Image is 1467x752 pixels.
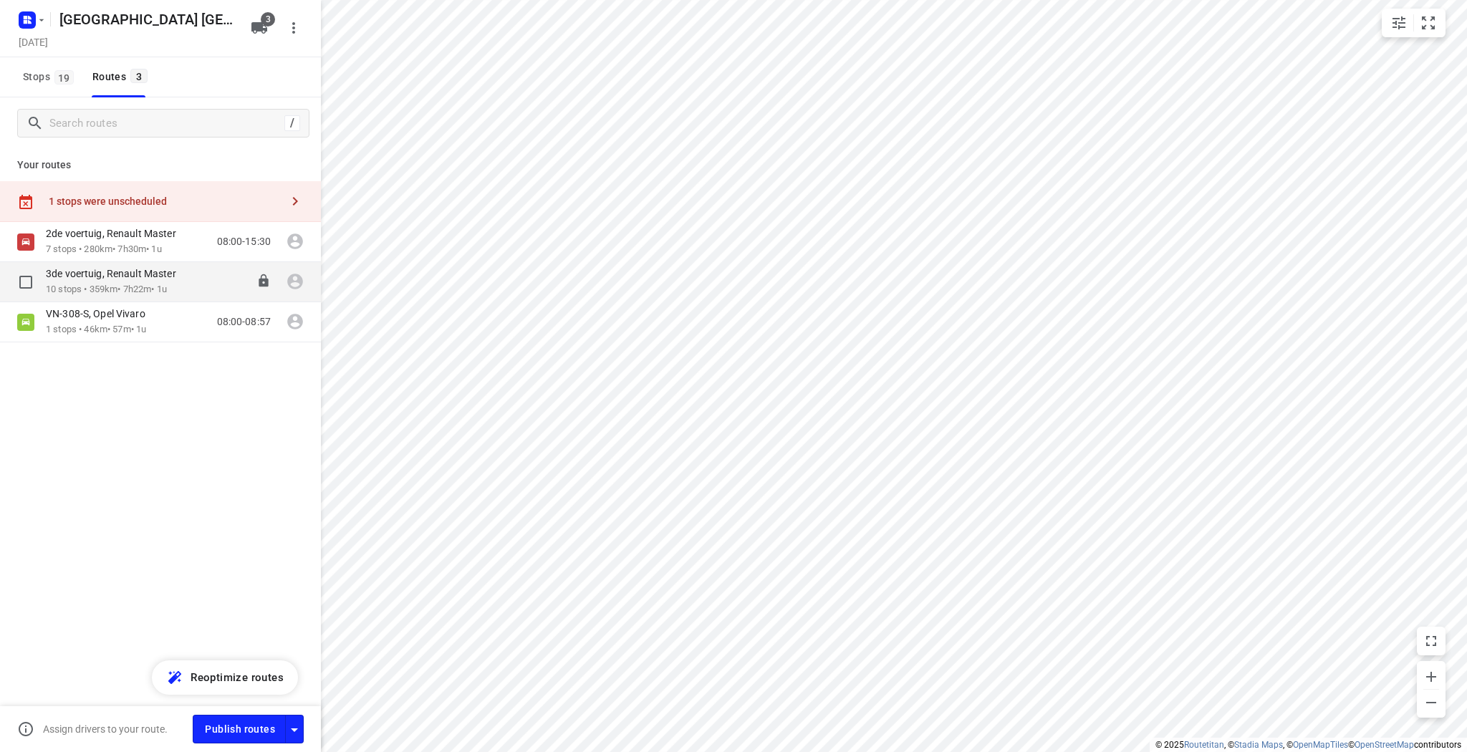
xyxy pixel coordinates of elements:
span: Assign driver [281,267,309,296]
div: Driver app settings [286,720,303,738]
h5: Utrecht NH 5 september [54,8,239,31]
p: Your routes [17,158,304,173]
span: 19 [54,70,74,85]
a: OpenMapTiles [1293,740,1348,750]
span: Assign driver [281,227,309,256]
p: 08:00-08:57 [217,314,271,329]
p: Assign drivers to your route. [43,723,168,735]
button: Lock route [256,274,271,290]
div: / [284,115,300,131]
p: 7 stops • 280km • 7h30m • 1u [46,243,191,256]
span: 3 [130,69,148,83]
li: © 2025 , © , © © contributors [1155,740,1461,750]
p: 3de voertuig, Renault Master [46,267,185,280]
button: 3 [245,14,274,42]
p: 08:00-15:30 [217,234,271,249]
span: 3 [261,12,275,26]
a: Routetitan [1184,740,1224,750]
a: Stadia Maps [1234,740,1283,750]
span: Stops [23,68,78,86]
p: 2de voertuig, Renault Master [46,227,185,240]
span: Publish routes [205,720,275,738]
button: Map settings [1385,9,1413,37]
a: OpenStreetMap [1355,740,1414,750]
button: More [279,14,308,42]
button: Publish routes [193,715,286,743]
div: small contained button group [1382,9,1446,37]
p: 10 stops • 359km • 7h22m • 1u [46,283,191,297]
span: Reoptimize routes [191,668,284,687]
h5: Project date [13,34,54,50]
span: Select [11,268,40,297]
button: Reoptimize routes [152,660,298,695]
button: Fit zoom [1414,9,1443,37]
div: Routes [92,68,152,86]
div: 1 stops were unscheduled [49,196,281,207]
p: 1 stops • 46km • 57m • 1u [46,323,160,337]
span: Assign driver [281,307,309,336]
p: VN-308-S, Opel Vivaro [46,307,154,320]
input: Search routes [49,112,284,135]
